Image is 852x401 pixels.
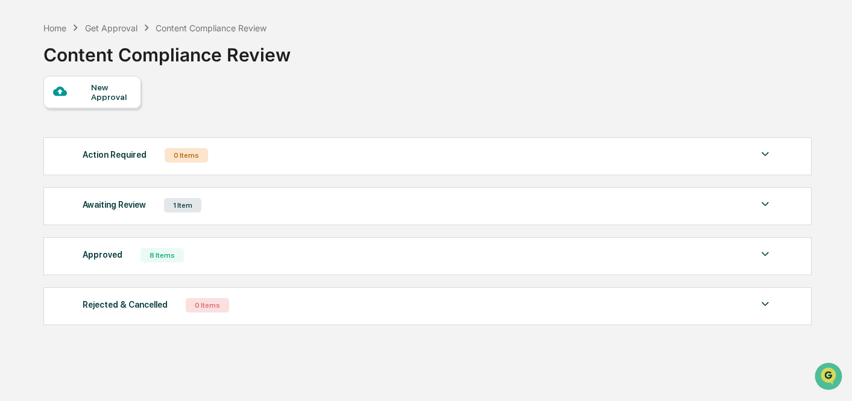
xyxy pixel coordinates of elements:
input: Clear [31,55,199,67]
div: 8 Items [140,248,184,263]
a: 🔎Data Lookup [7,170,81,191]
div: 0 Items [186,298,229,312]
span: Preclearance [24,152,78,164]
iframe: Open customer support [813,361,846,394]
img: caret [758,297,772,311]
span: Attestations [99,152,150,164]
span: Data Lookup [24,175,76,187]
a: 🖐️Preclearance [7,147,83,169]
div: Awaiting Review [83,197,146,213]
div: Action Required [83,147,147,163]
p: How can we help? [12,25,219,45]
img: caret [758,197,772,211]
img: caret [758,247,772,261]
img: caret [758,147,772,161]
div: New Approval [91,82,131,102]
button: Start new chat [205,96,219,110]
div: 1 Item [164,198,201,213]
div: 🗄️ [87,153,97,163]
div: Approved [83,247,122,263]
div: Rejected & Cancelled [83,297,168,312]
div: Start new chat [41,92,198,104]
div: Get Approval [85,23,137,33]
div: Home [43,23,66,33]
div: 0 Items [165,148,208,163]
div: We're available if you need us! [41,104,153,114]
div: Content Compliance Review [43,34,291,66]
div: 🔎 [12,176,22,185]
a: Powered byPylon [85,204,146,213]
div: Content Compliance Review [156,23,267,33]
img: 1746055101610-c473b297-6a78-478c-a979-82029cc54cd1 [12,92,34,114]
div: 🖐️ [12,153,22,163]
span: Pylon [120,204,146,213]
a: 🗄️Attestations [83,147,154,169]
